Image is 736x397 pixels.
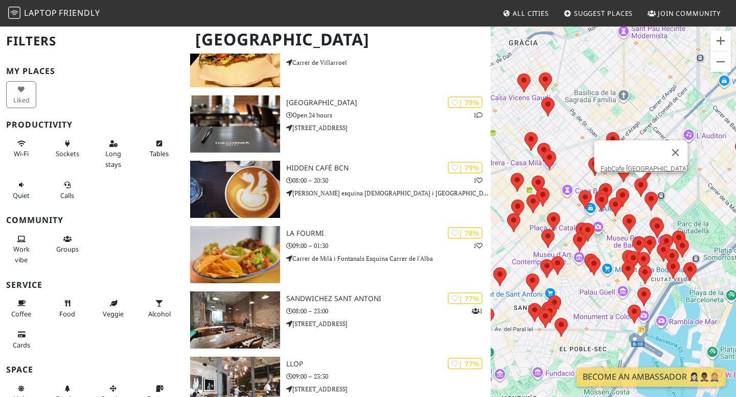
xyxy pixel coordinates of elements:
button: Cards [6,326,36,353]
span: Power sockets [56,149,79,158]
span: All Cities [513,9,549,18]
span: Stable Wi-Fi [14,149,29,158]
button: Groups [52,231,82,258]
button: Zoom in [710,31,731,51]
h3: Llop [286,360,491,368]
div: | 78% [448,227,482,239]
p: 1 [473,176,482,185]
button: Work vibe [6,231,36,268]
span: People working [13,244,30,264]
a: The Corner Hotel | 79% 1 [GEOGRAPHIC_DATA] Open 24 hours [STREET_ADDRESS] [184,95,491,153]
span: Group tables [56,244,79,254]
p: 1 [472,306,482,316]
p: Open 24 hours [286,110,491,120]
button: Veggie [98,295,128,322]
a: LaptopFriendly LaptopFriendly [8,5,100,22]
span: Laptop [24,7,57,18]
img: Hidden Café Bcn [190,161,280,218]
span: Long stays [105,149,121,168]
a: Become an Ambassador 🤵🏻‍♀️🤵🏾‍♂️🤵🏼‍♀️ [577,367,726,387]
button: Long stays [98,135,128,172]
h3: Community [6,215,178,225]
p: [STREET_ADDRESS] [286,123,491,133]
span: Credit cards [13,340,30,350]
h3: My Places [6,66,178,76]
p: Carrer de Milà i Fontanals Esquina Carrer de l'Alba [286,254,491,263]
img: La Fourmi [190,226,280,283]
button: Quiet [6,177,36,204]
a: SandwiChez Sant Antoni | 77% 1 SandwiChez Sant Antoni 08:00 – 23:00 [STREET_ADDRESS] [184,291,491,349]
p: 09:00 – 23:30 [286,371,491,381]
h3: Service [6,280,178,290]
h3: [GEOGRAPHIC_DATA] [286,98,491,107]
h3: Space [6,365,178,375]
a: Hidden Café Bcn | 79% 1 Hidden Café Bcn 08:00 – 20:30 [PERSON_NAME] esquina [DEMOGRAPHIC_DATA] i ... [184,161,491,218]
span: Coffee [11,309,31,318]
p: 08:00 – 23:00 [286,306,491,316]
a: Join Community [643,4,725,22]
p: [STREET_ADDRESS] [286,384,491,394]
span: Suggest Places [574,9,633,18]
h3: SandwiChez Sant Antoni [286,294,491,303]
a: La Fourmi | 78% 1 La Fourmi 09:00 – 01:30 Carrer de Milà i Fontanals Esquina Carrer de l'Alba [184,226,491,283]
p: 09:00 – 01:30 [286,241,491,251]
button: Sockets [52,135,82,162]
button: Alcohol [144,295,174,322]
p: 08:00 – 20:30 [286,176,491,185]
span: Food [59,309,75,318]
h3: Productivity [6,120,178,130]
div: | 79% [448,96,482,108]
a: All Cities [498,4,553,22]
span: Video/audio calls [60,191,74,200]
p: [PERSON_NAME] esquina [DEMOGRAPHIC_DATA] i [GEOGRAPHIC_DATA] [286,188,491,198]
button: Wi-Fi [6,135,36,162]
span: Veggie [103,309,124,318]
a: FabCafe [GEOGRAPHIC_DATA] [601,165,688,172]
button: Zoom out [710,52,731,72]
h1: [GEOGRAPHIC_DATA] [187,26,489,54]
button: Calls [52,177,82,204]
button: Tables [144,135,174,162]
h3: La Fourmi [286,229,491,238]
div: | 77% [448,292,482,304]
div: | 77% [448,358,482,369]
span: Alcohol [148,309,171,318]
div: | 79% [448,162,482,173]
img: The Corner Hotel [190,95,280,153]
span: Join Community [658,9,721,18]
button: Close [663,140,688,165]
img: LaptopFriendly [8,7,20,19]
h2: Filters [6,26,178,57]
p: 1 [473,110,482,120]
span: Quiet [13,191,30,200]
p: [STREET_ADDRESS] [286,319,491,329]
span: Work-friendly tables [150,149,169,158]
a: Suggest Places [560,4,637,22]
img: SandwiChez Sant Antoni [190,291,280,349]
button: Coffee [6,295,36,322]
h3: Hidden Café Bcn [286,164,491,172]
p: 1 [473,241,482,251]
button: Food [52,295,82,322]
span: Friendly [59,7,100,18]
